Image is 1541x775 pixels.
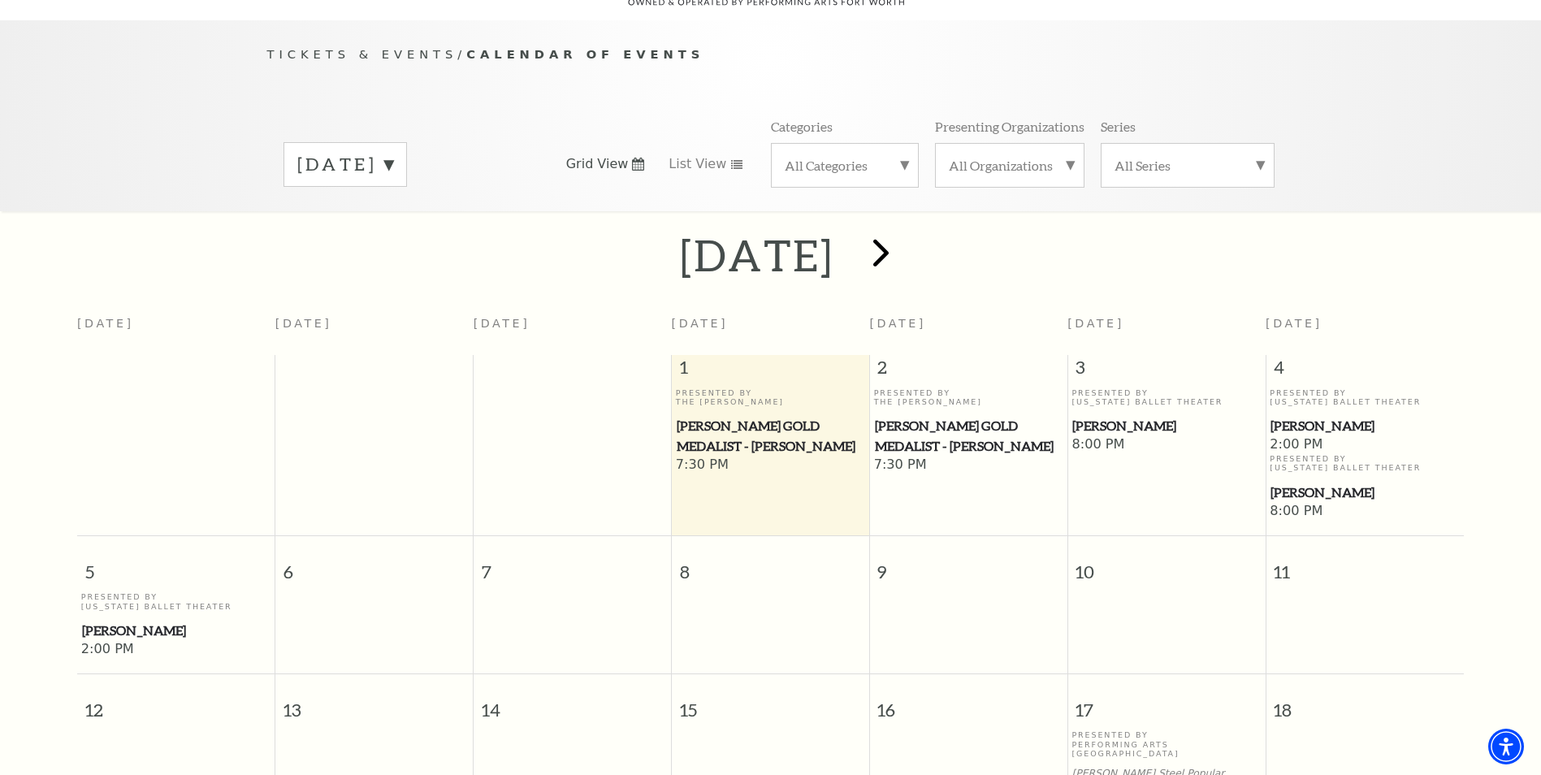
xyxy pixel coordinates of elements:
span: 8 [672,536,869,592]
span: 14 [474,674,671,730]
p: Presented By The [PERSON_NAME] [874,388,1063,407]
label: All Organizations [949,157,1071,174]
span: 5 [77,536,275,592]
span: 9 [870,536,1067,592]
span: 13 [275,674,473,730]
th: [DATE] [77,307,275,355]
span: 1 [672,355,869,387]
p: Categories [771,118,833,135]
p: / [267,45,1275,65]
span: Grid View [566,155,629,173]
span: List View [669,155,726,173]
span: 18 [1266,674,1464,730]
span: [PERSON_NAME] [1072,416,1260,436]
span: 11 [1266,536,1464,592]
span: [PERSON_NAME] [1270,483,1459,503]
span: 16 [870,674,1067,730]
p: Presenting Organizations [935,118,1084,135]
label: [DATE] [297,152,393,177]
p: Series [1101,118,1136,135]
label: All Categories [785,157,905,174]
span: 17 [1068,674,1266,730]
span: 15 [672,674,869,730]
p: Presented By [US_STATE] Ballet Theater [81,592,271,611]
span: 7:30 PM [874,457,1063,474]
h2: [DATE] [680,229,833,281]
p: Presented By [US_STATE] Ballet Theater [1270,454,1460,473]
span: 12 [77,674,275,730]
span: [DATE] [1266,317,1322,330]
p: Presented By [US_STATE] Ballet Theater [1071,388,1261,407]
span: [PERSON_NAME] [1270,416,1459,436]
span: [PERSON_NAME] Gold Medalist - [PERSON_NAME] [677,416,864,456]
p: Presented By Performing Arts [GEOGRAPHIC_DATA] [1071,730,1261,758]
span: 7:30 PM [676,457,865,474]
span: Calendar of Events [466,47,704,61]
span: [DATE] [672,317,729,330]
p: Presented By The [PERSON_NAME] [676,388,865,407]
span: 3 [1068,355,1266,387]
span: 2 [870,355,1067,387]
span: 2:00 PM [81,641,271,659]
span: 8:00 PM [1071,436,1261,454]
span: [DATE] [869,317,926,330]
label: All Series [1115,157,1261,174]
span: [PERSON_NAME] Gold Medalist - [PERSON_NAME] [875,416,1063,456]
span: [DATE] [1067,317,1124,330]
span: 6 [275,536,473,592]
span: Tickets & Events [267,47,458,61]
div: Accessibility Menu [1488,729,1524,764]
th: [DATE] [474,307,672,355]
span: 4 [1266,355,1464,387]
span: 10 [1068,536,1266,592]
span: 8:00 PM [1270,503,1460,521]
th: [DATE] [275,307,474,355]
button: next [849,227,908,284]
span: [PERSON_NAME] [82,621,271,641]
span: 2:00 PM [1270,436,1460,454]
p: Presented By [US_STATE] Ballet Theater [1270,388,1460,407]
span: 7 [474,536,671,592]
